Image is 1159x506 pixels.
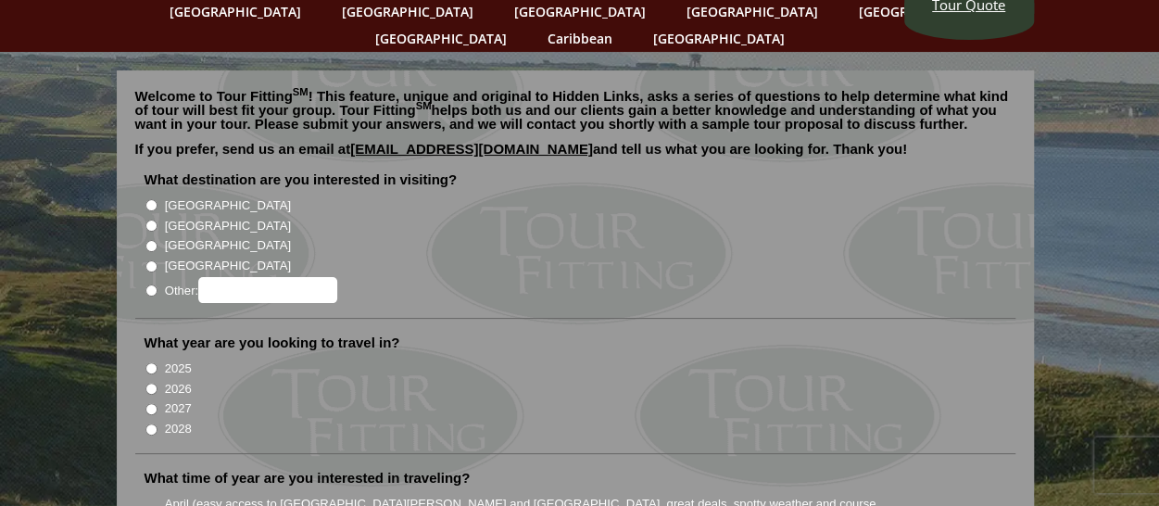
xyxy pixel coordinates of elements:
[366,25,516,52] a: [GEOGRAPHIC_DATA]
[135,89,1015,131] p: Welcome to Tour Fitting ! This feature, unique and original to Hidden Links, asks a series of que...
[538,25,622,52] a: Caribbean
[165,217,291,235] label: [GEOGRAPHIC_DATA]
[350,141,593,157] a: [EMAIL_ADDRESS][DOMAIN_NAME]
[145,171,458,189] label: What destination are you interested in visiting?
[165,196,291,215] label: [GEOGRAPHIC_DATA]
[135,142,1015,170] p: If you prefer, send us an email at and tell us what you are looking for. Thank you!
[416,100,432,111] sup: SM
[145,334,400,352] label: What year are you looking to travel in?
[165,277,337,303] label: Other:
[198,277,337,303] input: Other:
[165,257,291,275] label: [GEOGRAPHIC_DATA]
[165,399,192,418] label: 2027
[165,360,192,378] label: 2025
[165,380,192,398] label: 2026
[644,25,794,52] a: [GEOGRAPHIC_DATA]
[145,469,471,487] label: What time of year are you interested in traveling?
[293,86,309,97] sup: SM
[165,420,192,438] label: 2028
[165,236,291,255] label: [GEOGRAPHIC_DATA]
